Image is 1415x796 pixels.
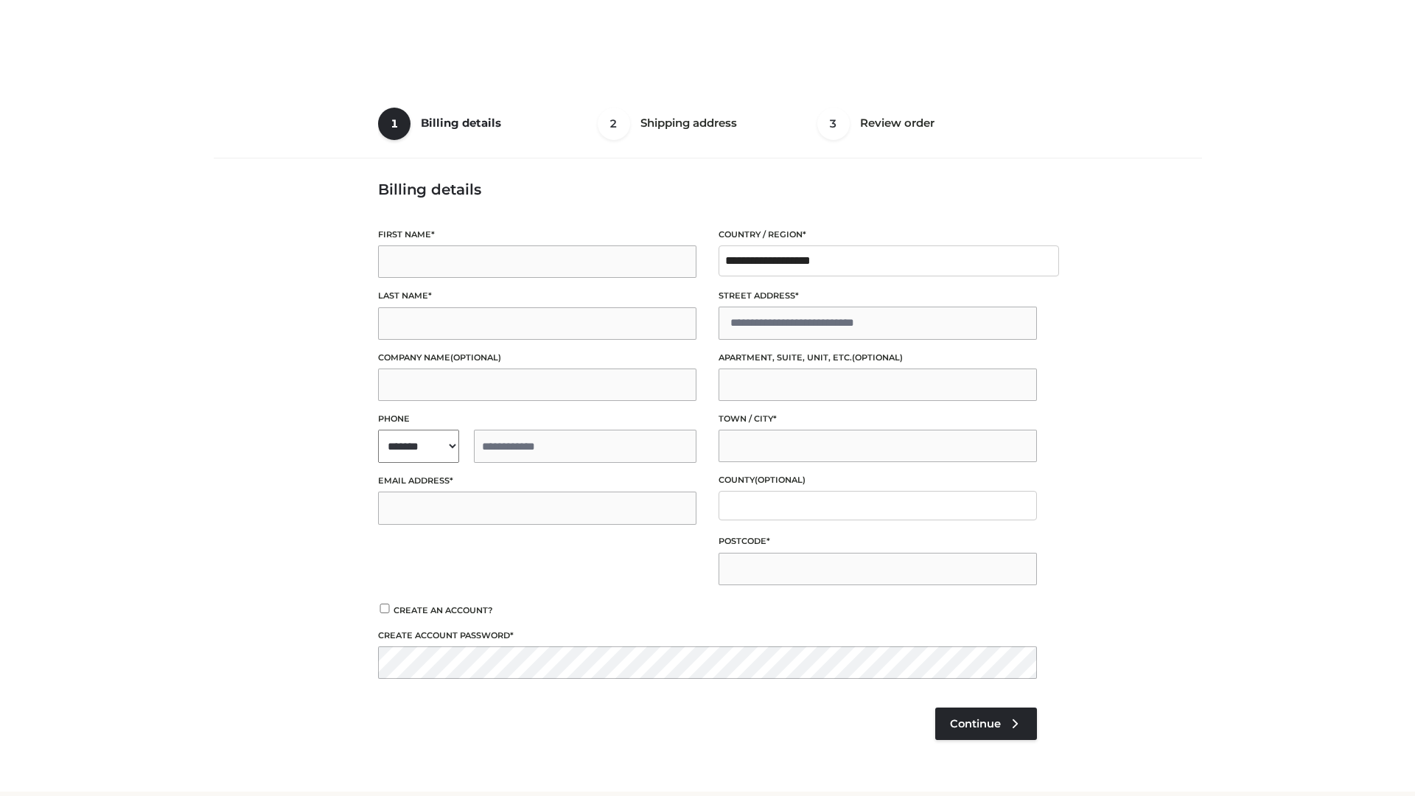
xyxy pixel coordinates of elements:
label: Create account password [378,629,1037,643]
label: Street address [719,289,1037,303]
a: Continue [935,708,1037,740]
label: Company name [378,351,696,365]
label: Town / City [719,412,1037,426]
label: Phone [378,412,696,426]
input: Create an account? [378,604,391,613]
span: Create an account? [394,605,493,615]
label: Email address [378,474,696,488]
span: Shipping address [640,116,737,130]
label: Postcode [719,534,1037,548]
label: Last name [378,289,696,303]
span: Continue [950,717,1001,730]
label: County [719,473,1037,487]
span: Review order [860,116,934,130]
label: Country / Region [719,228,1037,242]
span: 2 [598,108,630,140]
span: (optional) [450,352,501,363]
span: Billing details [421,116,501,130]
span: (optional) [755,475,806,485]
span: 3 [817,108,850,140]
label: Apartment, suite, unit, etc. [719,351,1037,365]
label: First name [378,228,696,242]
span: 1 [378,108,410,140]
span: (optional) [852,352,903,363]
h3: Billing details [378,181,1037,198]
